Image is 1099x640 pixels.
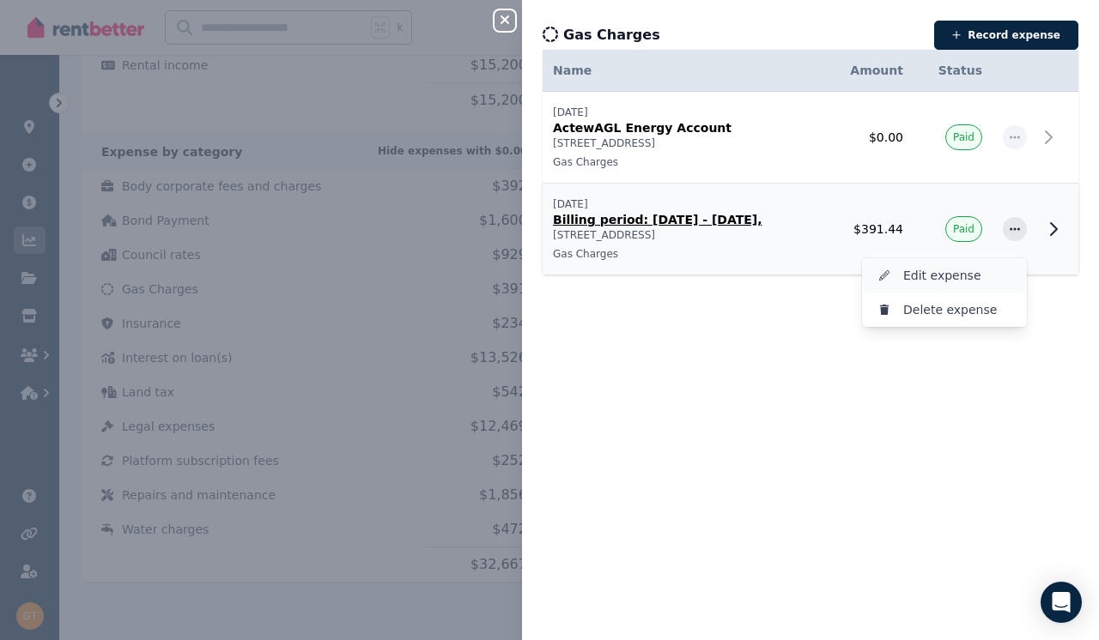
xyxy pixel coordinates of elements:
[823,50,914,92] th: Amount
[553,228,813,242] p: [STREET_ADDRESS]
[553,119,813,136] p: ActewAGL Energy Account
[953,130,975,144] span: Paid
[553,155,813,169] p: Gas Charges
[903,265,1013,286] span: Edit expense
[563,25,660,45] span: Gas Charges
[862,293,1027,327] button: Delete expense
[553,211,813,228] p: Billing period: [DATE] - [DATE],
[553,106,813,119] p: [DATE]
[823,92,914,184] td: $0.00
[1041,582,1082,623] div: Open Intercom Messenger
[823,184,914,275] td: $391.44
[862,258,1027,293] button: Edit expense
[543,50,823,92] th: Name
[914,50,993,92] th: Status
[553,247,813,261] p: Gas Charges
[934,21,1078,50] button: Record expense
[903,299,1013,320] span: Delete expense
[553,136,813,150] p: [STREET_ADDRESS]
[953,222,975,236] span: Paid
[553,197,813,211] p: [DATE]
